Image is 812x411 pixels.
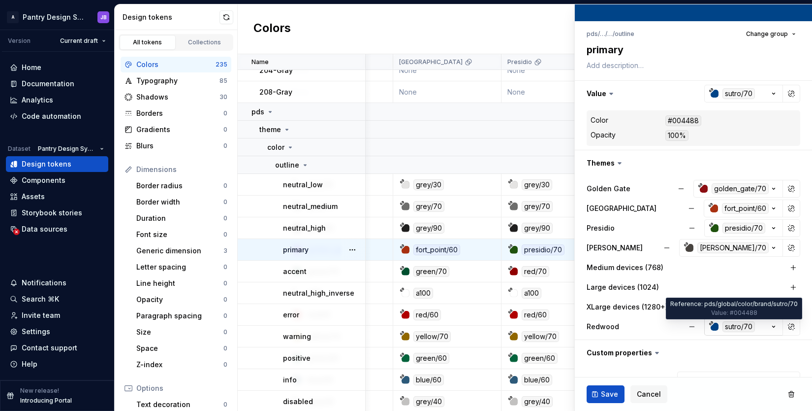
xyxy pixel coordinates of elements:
p: error [283,310,299,320]
li: pds [587,30,598,37]
div: Duration [136,213,223,223]
div: blue/60 [413,375,444,385]
div: sutro/70 [722,321,755,332]
td: None [393,81,501,103]
div: Generic dimension [136,246,223,256]
button: sutro/70 [704,318,783,336]
button: [PERSON_NAME]/70 [679,239,783,257]
h2: Colors [253,20,291,38]
a: Invite team [6,308,108,323]
a: Documentation [6,76,108,92]
a: Border width0 [132,194,231,210]
p: positive [283,353,311,363]
p: neutral_high [283,223,326,233]
label: Large devices (1024) [587,282,659,292]
div: Colors [136,60,216,69]
div: grey/30 [522,179,552,190]
a: Blurs0 [121,138,231,154]
td: None [501,60,610,81]
div: Text decoration [136,400,223,410]
a: Components [6,172,108,188]
a: Design tokens [6,156,108,172]
p: [GEOGRAPHIC_DATA] [399,58,463,66]
a: Border radius0 [132,178,231,194]
a: Shadows30 [121,89,231,105]
div: yellow/70 [413,331,451,342]
div: grey/90 [522,223,553,234]
button: fort_point/60 [704,200,783,217]
a: Settings [6,324,108,340]
label: [GEOGRAPHIC_DATA] [587,204,656,213]
div: grey/40 [522,396,553,407]
a: Assets [6,189,108,205]
div: Line height [136,278,223,288]
a: Generic dimension3 [132,243,231,259]
div: 0 [223,296,227,304]
div: Gradients [136,125,223,135]
div: Space [136,343,223,353]
span: Pantry Design System [38,145,96,153]
div: Z-index [136,360,223,370]
div: Pantry Design System [23,12,86,22]
button: APantry Design SystemJB [2,6,112,28]
a: Storybook stories [6,205,108,221]
div: Code automation [22,111,81,121]
div: Collections [180,38,229,46]
div: 235 [216,61,227,68]
span: Current draft [60,37,98,45]
div: [PERSON_NAME]/70 [697,242,769,253]
button: Pantry Design System [33,142,108,156]
div: Options [136,383,227,393]
div: red/60 [413,309,441,320]
div: Documentation [22,79,74,89]
div: 0 [223,312,227,320]
div: Border width [136,197,223,207]
a: Opacity0 [132,292,231,308]
textarea: primary [585,41,798,59]
div: grey/40 [413,396,444,407]
div: 0 [223,263,227,271]
div: Font size [136,230,223,240]
div: Paragraph spacing [136,311,223,321]
div: green/60 [413,353,449,364]
li: … [600,30,605,37]
div: Shadows [136,92,219,102]
a: Home [6,60,108,75]
a: Gradients0 [121,122,231,137]
div: Version [8,37,31,45]
div: 0 [223,182,227,190]
div: 0 [223,401,227,409]
div: Settings [22,327,50,337]
a: Paragraph spacing0 [132,308,231,324]
label: [PERSON_NAME] [587,243,643,253]
label: Golden Gate [587,184,630,194]
button: golden_gate/70 [693,180,783,198]
a: Size0 [132,324,231,340]
p: 208-Gray [259,87,292,97]
div: Borders [136,108,223,118]
div: grey/90 [413,223,444,234]
div: Border radius [136,181,223,191]
p: Presidio [507,58,532,66]
div: Typography [136,76,219,86]
a: Data sources [6,221,108,237]
div: presidio/70 [722,223,765,234]
div: fort_point/60 [722,203,769,214]
span: Save [601,389,618,399]
li: / [598,30,600,37]
div: yellow/70 [522,331,559,342]
div: Size [136,327,223,337]
p: Introducing Portal [20,397,72,405]
td: None [393,60,501,81]
a: Space0 [132,341,231,356]
div: Help [22,359,37,369]
p: Name [251,58,269,66]
p: warning [283,332,311,342]
p: New release! [20,387,59,395]
p: disabled [283,397,313,407]
div: green/70 [413,266,449,277]
div: Dataset [8,145,31,153]
div: 3 [223,247,227,255]
a: Duration0 [132,210,231,226]
div: #004488 [665,115,701,126]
